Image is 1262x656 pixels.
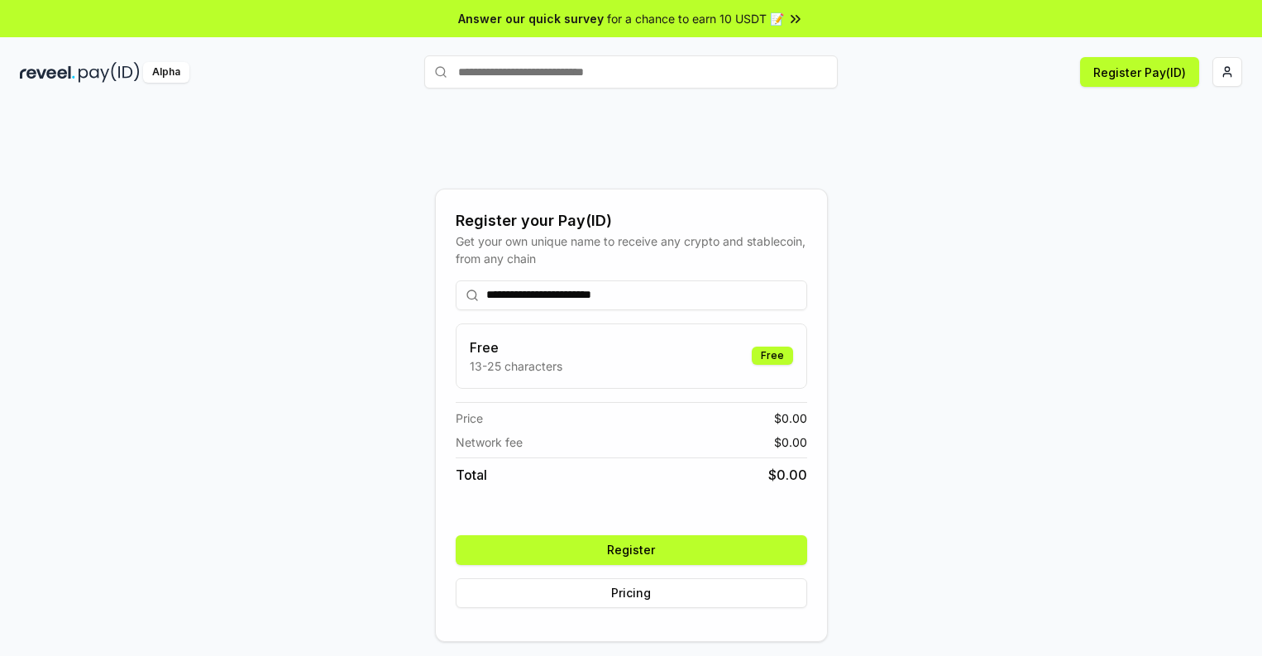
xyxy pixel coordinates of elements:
[607,10,784,27] span: for a chance to earn 10 USDT 📝
[456,535,807,565] button: Register
[768,465,807,485] span: $ 0.00
[1080,57,1199,87] button: Register Pay(ID)
[456,232,807,267] div: Get your own unique name to receive any crypto and stablecoin, from any chain
[20,62,75,83] img: reveel_dark
[79,62,140,83] img: pay_id
[774,433,807,451] span: $ 0.00
[774,409,807,427] span: $ 0.00
[456,578,807,608] button: Pricing
[456,465,487,485] span: Total
[456,209,807,232] div: Register your Pay(ID)
[143,62,189,83] div: Alpha
[456,409,483,427] span: Price
[470,357,562,375] p: 13-25 characters
[470,338,562,357] h3: Free
[456,433,523,451] span: Network fee
[458,10,604,27] span: Answer our quick survey
[752,347,793,365] div: Free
